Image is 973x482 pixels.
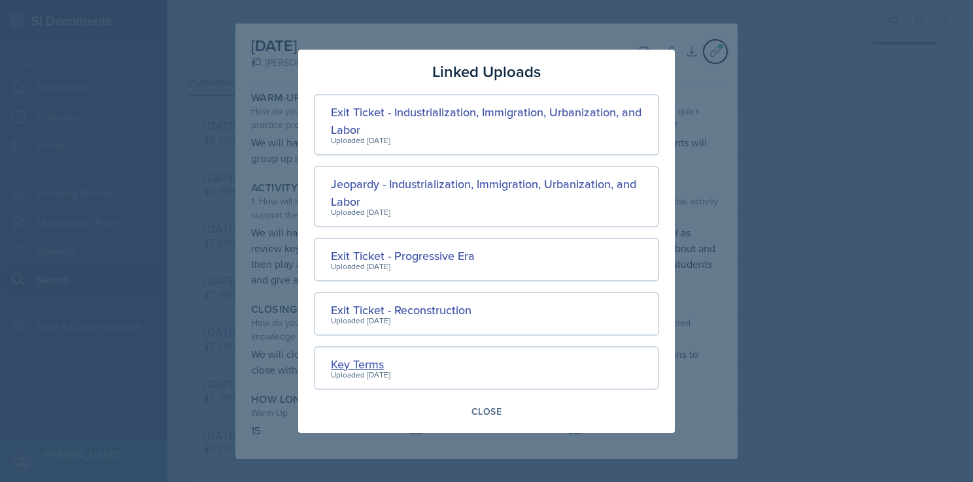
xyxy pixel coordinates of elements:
div: Exit Ticket - Progressive Era [331,247,475,265]
div: Close [471,406,502,417]
div: Uploaded [DATE] [331,315,471,327]
button: Close [463,400,510,423]
div: Key Terms [331,355,390,373]
div: Exit Ticket - Industrialization, Immigration, Urbanization, and Labor [331,103,642,138]
h3: Linked Uploads [432,60,541,84]
div: Jeopardy - Industrialization, Immigration, Urbanization, and Labor [331,175,642,210]
div: Uploaded [DATE] [331,135,642,146]
div: Uploaded [DATE] [331,369,390,381]
div: Uploaded [DATE] [331,206,642,218]
div: Uploaded [DATE] [331,261,475,272]
div: Exit Ticket - Reconstruction [331,301,471,319]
